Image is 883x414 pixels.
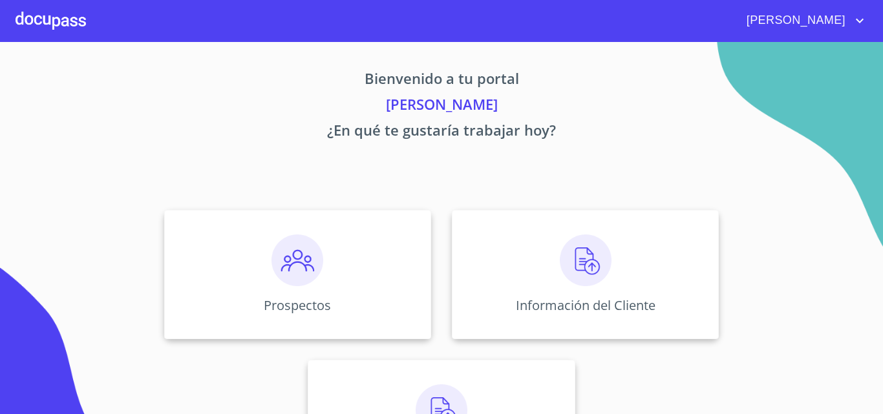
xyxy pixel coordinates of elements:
p: Bienvenido a tu portal [43,68,840,94]
button: account of current user [737,10,867,31]
span: [PERSON_NAME] [737,10,852,31]
p: [PERSON_NAME] [43,94,840,119]
p: Prospectos [264,296,331,314]
img: carga.png [560,234,612,286]
p: Información del Cliente [516,296,655,314]
img: prospectos.png [271,234,323,286]
p: ¿En qué te gustaría trabajar hoy? [43,119,840,145]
